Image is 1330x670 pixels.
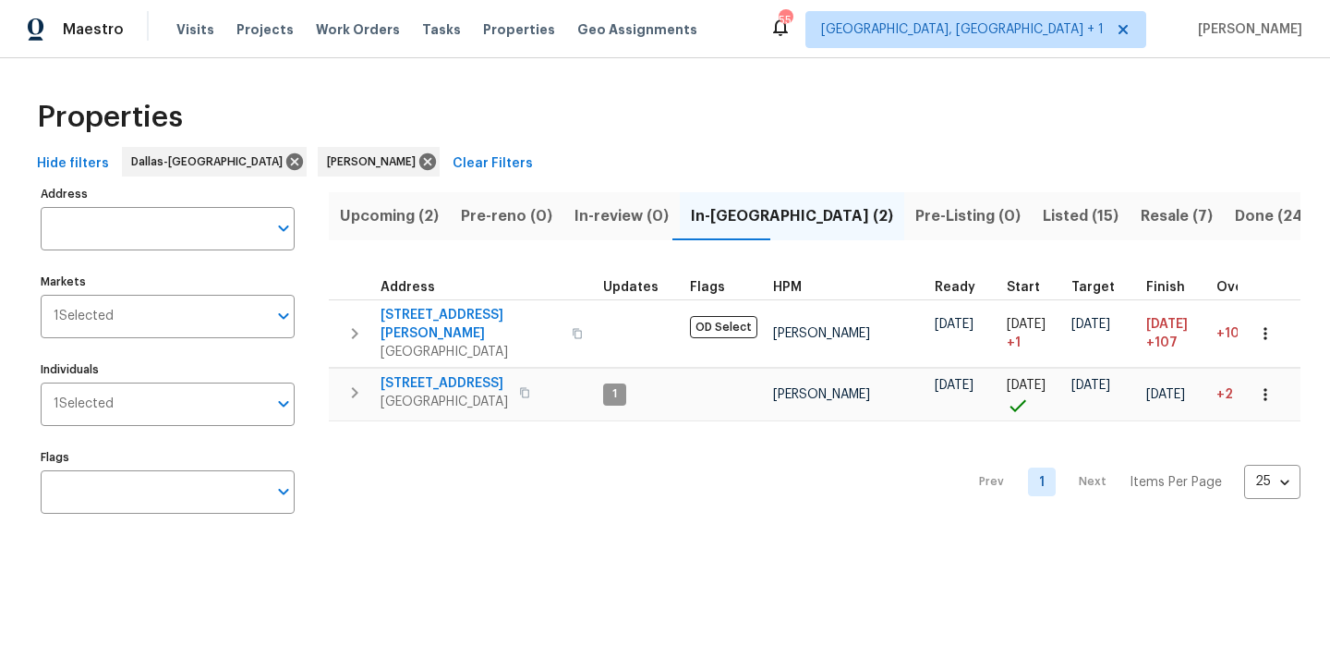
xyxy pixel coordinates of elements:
[1071,281,1115,294] span: Target
[935,281,992,294] div: Earliest renovation start date (first business day after COE or Checkout)
[1071,281,1131,294] div: Target renovation project end date
[1191,20,1302,39] span: [PERSON_NAME]
[1216,281,1281,294] div: Days past target finish date
[1028,468,1056,496] a: Goto page 1
[773,327,870,340] span: [PERSON_NAME]
[999,299,1064,367] td: Project started 1 days late
[381,393,508,411] span: [GEOGRAPHIC_DATA]
[935,318,973,331] span: [DATE]
[54,309,114,324] span: 1 Selected
[327,152,423,171] span: [PERSON_NAME]
[1146,318,1188,331] span: [DATE]
[271,479,296,505] button: Open
[122,147,307,177] div: Dallas-[GEOGRAPHIC_DATA]
[1071,379,1110,392] span: [DATE]
[1043,203,1118,229] span: Listed (15)
[63,20,124,39] span: Maestro
[779,11,792,30] div: 55
[381,281,435,294] span: Address
[1139,299,1209,367] td: Scheduled to finish 107 day(s) late
[1007,281,1057,294] div: Actual renovation start date
[821,20,1104,39] span: [GEOGRAPHIC_DATA], [GEOGRAPHIC_DATA] + 1
[690,316,757,338] span: OD Select
[935,281,975,294] span: Ready
[381,306,561,343] span: [STREET_ADDRESS][PERSON_NAME]
[316,20,400,39] span: Work Orders
[422,23,461,36] span: Tasks
[461,203,552,229] span: Pre-reno (0)
[41,276,295,287] label: Markets
[54,396,114,412] span: 1 Selected
[37,108,183,127] span: Properties
[1209,368,1288,420] td: 2 day(s) past target finish date
[1216,388,1233,401] span: +2
[1007,318,1046,331] span: [DATE]
[1007,379,1046,392] span: [DATE]
[1235,203,1319,229] span: Done (249)
[915,203,1021,229] span: Pre-Listing (0)
[340,203,439,229] span: Upcoming (2)
[1141,203,1213,229] span: Resale (7)
[1130,473,1222,492] p: Items Per Page
[1146,281,1185,294] span: Finish
[1146,388,1185,401] span: [DATE]
[1071,318,1110,331] span: [DATE]
[935,379,973,392] span: [DATE]
[445,147,540,181] button: Clear Filters
[1216,327,1248,340] span: +107
[453,152,533,176] span: Clear Filters
[690,281,725,294] span: Flags
[691,203,893,229] span: In-[GEOGRAPHIC_DATA] (2)
[41,364,295,375] label: Individuals
[381,343,561,361] span: [GEOGRAPHIC_DATA]
[577,20,697,39] span: Geo Assignments
[30,147,116,181] button: Hide filters
[41,189,295,200] label: Address
[961,432,1300,532] nav: Pagination Navigation
[271,391,296,417] button: Open
[1146,281,1202,294] div: Projected renovation finish date
[1209,299,1288,367] td: 107 day(s) past target finish date
[483,20,555,39] span: Properties
[605,386,624,402] span: 1
[271,215,296,241] button: Open
[176,20,214,39] span: Visits
[603,281,659,294] span: Updates
[1216,281,1264,294] span: Overall
[574,203,669,229] span: In-review (0)
[131,152,290,171] span: Dallas-[GEOGRAPHIC_DATA]
[1244,457,1300,506] div: 25
[271,303,296,329] button: Open
[381,374,508,393] span: [STREET_ADDRESS]
[41,452,295,463] label: Flags
[1007,281,1040,294] span: Start
[1007,334,1021,352] span: + 1
[1146,334,1178,352] span: +107
[999,368,1064,420] td: Project started on time
[318,147,440,177] div: [PERSON_NAME]
[773,388,870,401] span: [PERSON_NAME]
[773,281,802,294] span: HPM
[37,152,109,176] span: Hide filters
[236,20,294,39] span: Projects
